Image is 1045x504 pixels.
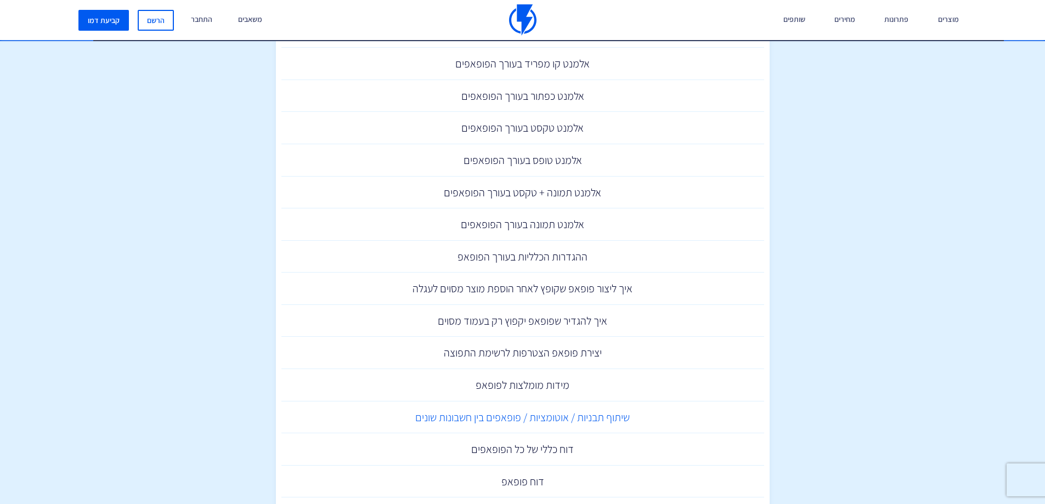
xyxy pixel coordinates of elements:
[281,401,764,434] a: שיתוף תבניות / אוטומציות / פופאפים בין חשבונות שונים
[281,433,764,466] a: דוח כללי של כל הפופאפים
[281,241,764,273] a: ההגדרות הכלליות בעורך הפופאפ
[281,466,764,498] a: דוח פופאפ
[281,80,764,112] a: אלמנט כפתור בעורך הפופאפים
[281,112,764,144] a: אלמנט טקסט בעורך הפופאפים
[281,337,764,369] a: יצירת פופאפ הצטרפות לרשימת התפוצה
[78,10,129,31] a: קביעת דמו
[281,305,764,337] a: איך להגדיר שפופאפ יקפוץ רק בעמוד מסוים
[281,273,764,305] a: איך ליצור פופאפ שקופץ לאחר הוספת מוצר מסוים לעגלה
[138,10,174,31] a: הרשם
[281,48,764,80] a: אלמנט קו מפריד בעורך הפופאפים
[281,177,764,209] a: אלמנט תמונה + טקסט בעורך הפופאפים
[281,208,764,241] a: אלמנט תמונה בעורך הפופאפים
[281,369,764,401] a: מידות מומלצות לפופאפ
[281,144,764,177] a: אלמנט טופס בעורך הפופאפים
